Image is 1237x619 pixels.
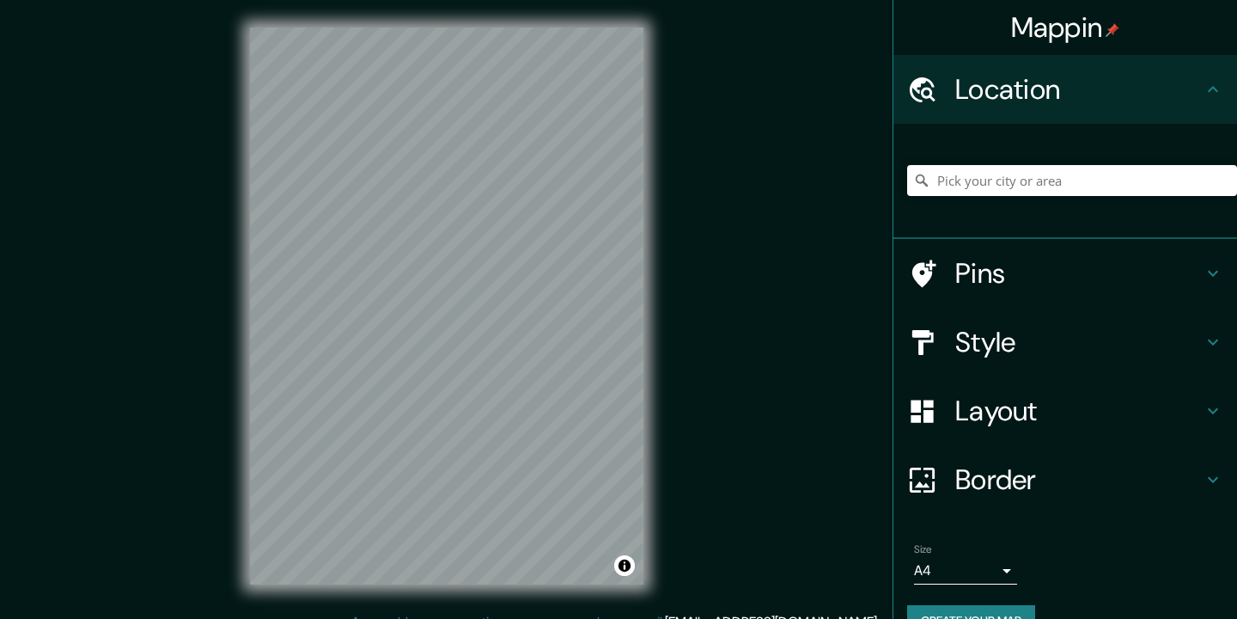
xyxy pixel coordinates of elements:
[893,55,1237,124] div: Location
[955,394,1203,428] h4: Layout
[955,72,1203,107] h4: Location
[955,463,1203,497] h4: Border
[893,308,1237,377] div: Style
[914,542,932,557] label: Size
[893,239,1237,308] div: Pins
[914,557,1017,585] div: A4
[1011,10,1120,45] h4: Mappin
[955,325,1203,359] h4: Style
[907,165,1237,196] input: Pick your city or area
[614,555,635,576] button: Toggle attribution
[893,377,1237,445] div: Layout
[1106,23,1119,37] img: pin-icon.png
[893,445,1237,514] div: Border
[250,28,643,585] canvas: Map
[955,256,1203,291] h4: Pins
